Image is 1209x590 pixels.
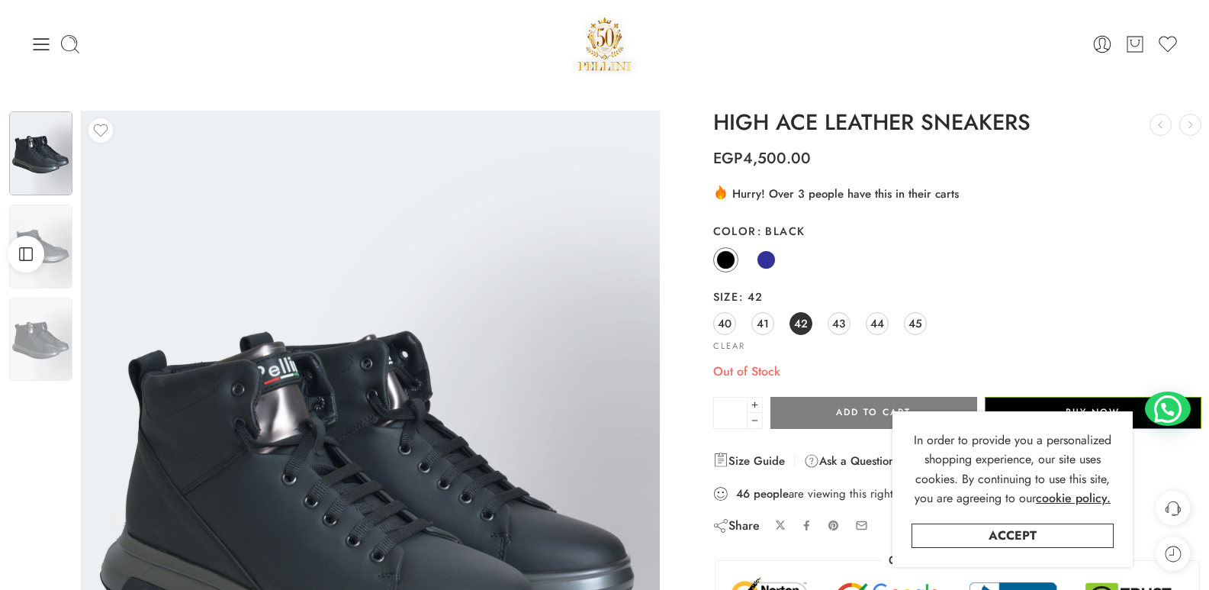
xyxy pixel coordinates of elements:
input: Product quantity [713,397,748,429]
label: Size [713,289,1201,305]
span: 42 [738,289,763,305]
label: Color [713,224,1201,239]
a: Ask a Question [804,452,895,470]
span: 40 [718,313,732,334]
a: Pellini - [572,11,638,76]
strong: 46 [736,486,750,501]
a: 42 [789,312,812,335]
a: Cart [1124,34,1146,55]
div: Share [713,517,760,534]
a: 43 [828,312,850,335]
div: are viewing this right now [713,485,1201,502]
div: Hurry! Over 3 people have this in their carts [713,184,1201,202]
span: Black [757,223,805,239]
a: Login / Register [1092,34,1113,55]
span: EGP [713,147,743,169]
bdi: 4,500.00 [713,147,811,169]
button: Buy Now [985,397,1201,429]
img: sh-to900-6-nvy-scaled-1.jpg [9,111,72,195]
a: 41 [751,312,774,335]
span: 44 [870,313,884,334]
a: Clear options [713,342,745,350]
a: Size Guide [713,452,785,470]
strong: people [754,486,789,501]
a: 40 [713,312,736,335]
img: sh-to900-6-nvy-scaled-1.jpg [9,298,72,382]
a: Accept [912,524,1114,548]
a: Share on X [775,520,786,531]
span: In order to provide you a personalized shopping experience, our site uses cookies. By continuing ... [914,431,1111,508]
legend: Guaranteed Safe Checkout [881,553,1033,569]
a: Email to your friends [855,519,868,532]
a: Pin on Pinterest [828,520,840,532]
span: 42 [794,313,808,334]
a: Share on Facebook [801,520,812,531]
span: 41 [757,313,769,334]
a: 44 [866,312,889,335]
span: 43 [832,313,845,334]
p: Out of Stock [713,362,1201,382]
img: Pellini [572,11,638,76]
a: 45 [904,312,927,335]
span: 45 [908,313,922,334]
h1: HIGH ACE LEATHER SNEAKERS [713,111,1201,135]
img: sh-to900-6-nvy-scaled-1.jpg [9,205,72,289]
a: Wishlist [1157,34,1178,55]
button: Add to cart [770,397,977,429]
a: cookie policy. [1036,488,1111,508]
